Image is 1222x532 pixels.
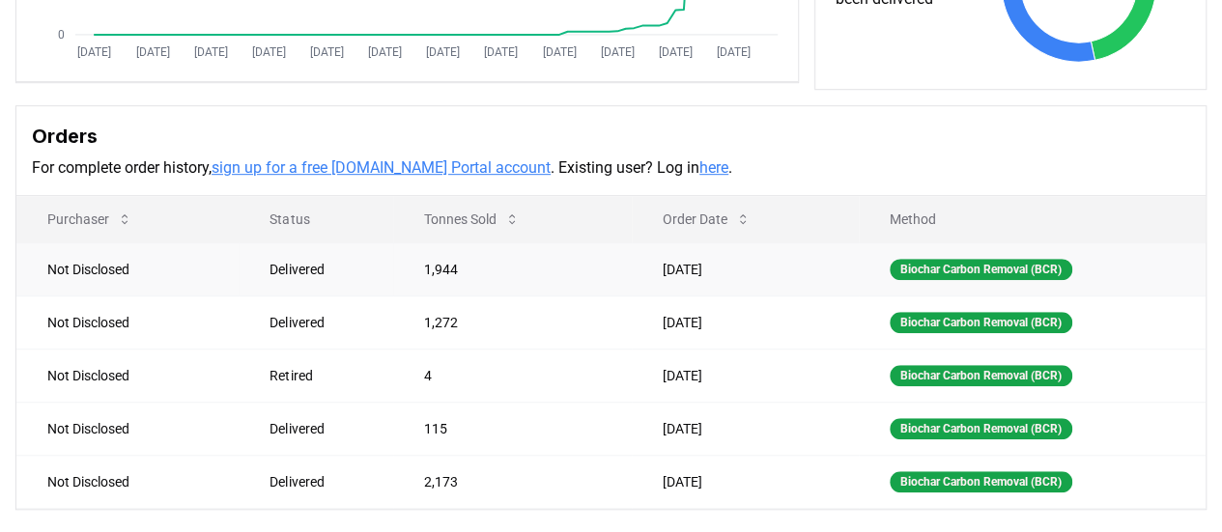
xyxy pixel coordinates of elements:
td: Not Disclosed [16,402,239,455]
td: Not Disclosed [16,455,239,508]
button: Purchaser [32,200,148,238]
td: 2,173 [393,455,632,508]
div: Delivered [270,260,377,279]
p: Status [254,210,377,229]
tspan: [DATE] [484,45,518,59]
td: 4 [393,349,632,402]
div: Biochar Carbon Removal (BCR) [890,471,1072,492]
tspan: [DATE] [426,45,460,59]
tspan: [DATE] [659,45,693,59]
div: Biochar Carbon Removal (BCR) [890,312,1072,333]
tspan: [DATE] [601,45,635,59]
a: sign up for a free [DOMAIN_NAME] Portal account [212,158,551,177]
button: Tonnes Sold [409,200,535,238]
tspan: [DATE] [252,45,286,59]
a: here [699,158,728,177]
tspan: [DATE] [717,45,751,59]
div: Delivered [270,313,377,332]
div: Biochar Carbon Removal (BCR) [890,418,1072,439]
div: Biochar Carbon Removal (BCR) [890,365,1072,386]
tspan: [DATE] [310,45,344,59]
p: Method [874,210,1190,229]
td: [DATE] [632,349,859,402]
tspan: [DATE] [543,45,577,59]
td: 115 [393,402,632,455]
td: 1,944 [393,242,632,295]
td: [DATE] [632,455,859,508]
div: Delivered [270,472,377,491]
div: Delivered [270,419,377,438]
td: Not Disclosed [16,349,239,402]
tspan: 0 [58,28,65,42]
tspan: [DATE] [136,45,170,59]
td: [DATE] [632,402,859,455]
td: [DATE] [632,242,859,295]
td: Not Disclosed [16,295,239,349]
td: [DATE] [632,295,859,349]
div: Biochar Carbon Removal (BCR) [890,259,1072,280]
p: For complete order history, . Existing user? Log in . [32,156,1190,180]
tspan: [DATE] [77,45,111,59]
button: Order Date [647,200,766,238]
td: 1,272 [393,295,632,349]
tspan: [DATE] [194,45,228,59]
div: Retired [270,366,377,385]
h3: Orders [32,122,1190,151]
tspan: [DATE] [368,45,402,59]
td: Not Disclosed [16,242,239,295]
